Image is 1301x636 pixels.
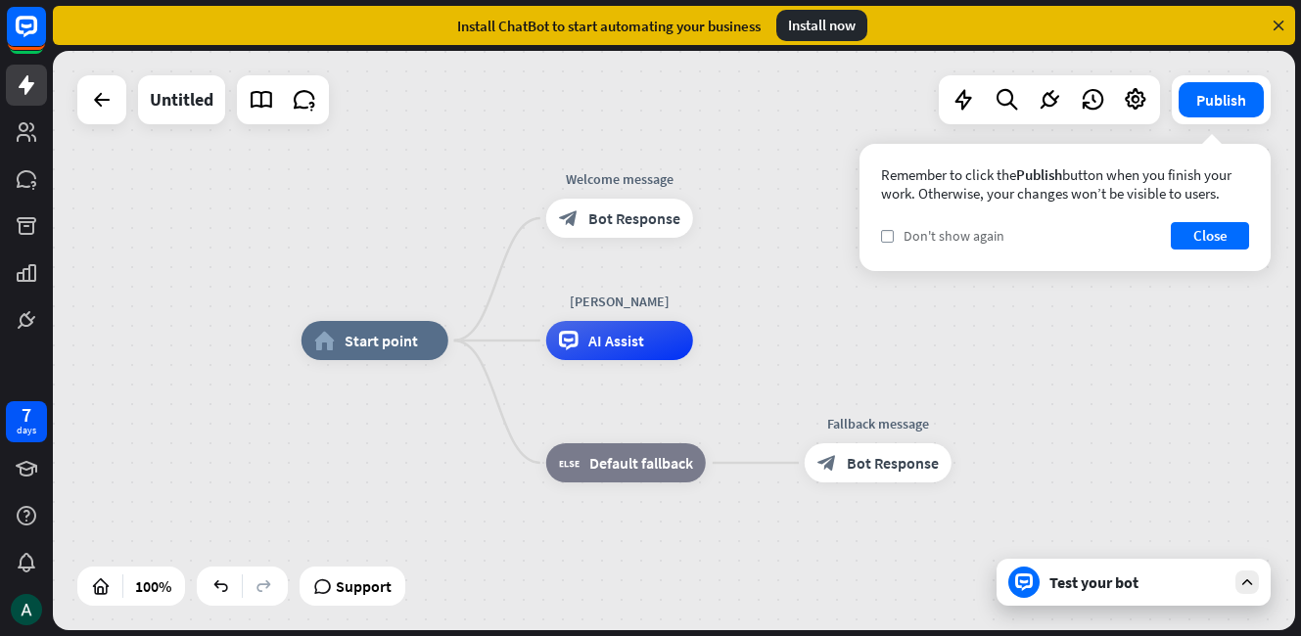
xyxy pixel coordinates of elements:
span: Publish [1016,165,1062,184]
span: Support [336,570,392,602]
i: block_bot_response [559,208,579,228]
div: Test your bot [1049,572,1226,592]
div: Install now [776,10,867,41]
span: Start point [345,331,418,350]
button: Close [1171,222,1249,250]
span: Bot Response [847,453,939,473]
span: Don't show again [904,227,1004,245]
div: 7 [22,406,31,424]
div: days [17,424,36,437]
span: Default fallback [589,453,693,473]
div: Welcome message [532,169,708,189]
div: [PERSON_NAME] [532,292,708,311]
button: Publish [1179,82,1264,117]
button: Open LiveChat chat widget [16,8,74,67]
div: 100% [129,570,177,602]
i: block_bot_response [817,453,837,473]
div: Install ChatBot to start automating your business [457,17,761,35]
div: Fallback message [790,414,966,433]
div: Untitled [150,75,213,124]
span: Bot Response [588,208,680,228]
div: Remember to click the button when you finish your work. Otherwise, your changes won’t be visible ... [881,165,1249,203]
i: block_fallback [559,453,580,473]
a: 7 days [6,401,47,442]
span: AI Assist [588,331,644,350]
i: home_2 [314,331,335,350]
